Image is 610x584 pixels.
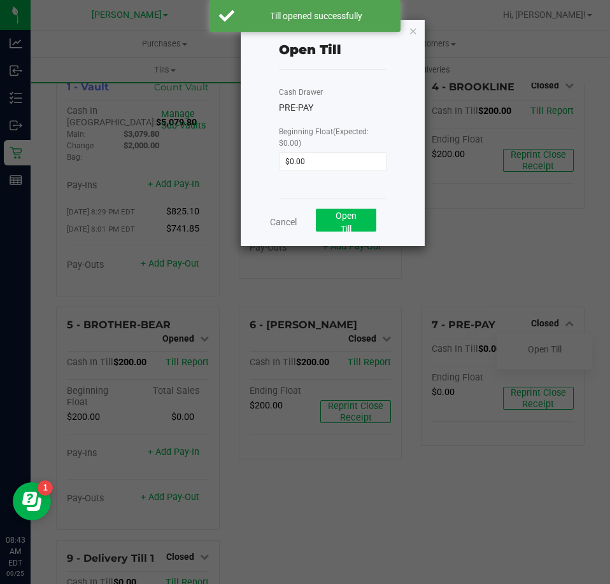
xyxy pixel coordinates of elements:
[13,482,51,520] iframe: Resource center
[316,209,376,232] button: Open Till
[279,40,341,59] div: Open Till
[270,216,297,229] a: Cancel
[279,101,387,115] div: PRE-PAY
[279,87,323,98] label: Cash Drawer
[279,127,369,148] span: Beginning Float
[241,10,391,22] div: Till opened successfully
[336,211,357,234] span: Open Till
[38,480,53,496] iframe: Resource center unread badge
